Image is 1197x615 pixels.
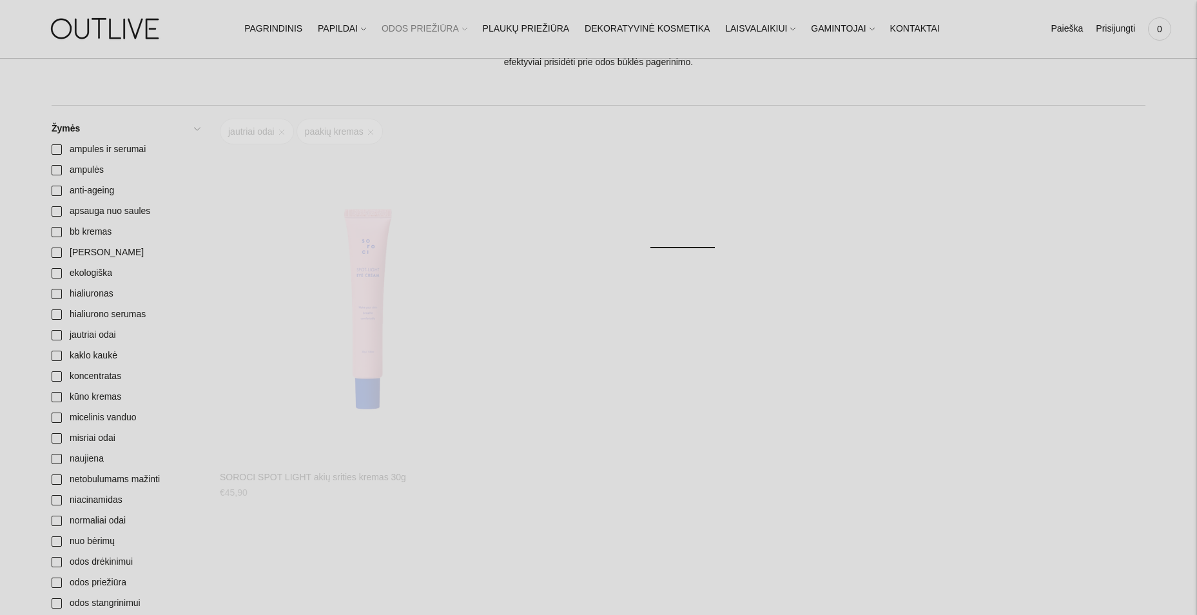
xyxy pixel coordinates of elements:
[890,15,940,43] a: KONTAKTAI
[44,304,207,325] a: hialiurono serumas
[811,15,874,43] a: GAMINTOJAI
[44,242,207,263] a: [PERSON_NAME]
[44,263,207,284] a: ekologiška
[44,366,207,387] a: koncentratas
[382,15,467,43] a: ODOS PRIEŽIŪRA
[44,407,207,428] a: micelinis vanduo
[1051,15,1083,43] a: Paieška
[44,449,207,469] a: naujiena
[44,552,207,572] a: odos drėkinimui
[44,119,207,139] a: Žymės
[44,387,207,407] a: kūno kremas
[585,15,710,43] a: DEKORATYVINĖ KOSMETIKA
[44,511,207,531] a: normaliai odai
[26,6,187,51] img: OUTLIVE
[44,325,207,346] a: jautriai odai
[44,572,207,593] a: odos priežiūra
[1151,20,1169,38] span: 0
[44,490,207,511] a: niacinamidas
[1148,15,1171,43] a: 0
[318,15,366,43] a: PAPILDAI
[44,160,207,181] a: ampulės
[44,181,207,201] a: anti-ageing
[44,139,207,160] a: ampules ir serumai
[44,284,207,304] a: hialiuronas
[44,531,207,552] a: nuo bėrimų
[44,222,207,242] a: bb kremas
[44,593,207,614] a: odos stangrinimui
[44,346,207,366] a: kaklo kaukė
[44,469,207,490] a: netobulumams mažinti
[483,15,570,43] a: PLAUKŲ PRIEŽIŪRA
[244,15,302,43] a: PAGRINDINIS
[725,15,795,43] a: LAISVALAIKIUI
[44,428,207,449] a: misriai odai
[1096,15,1135,43] a: Prisijungti
[44,201,207,222] a: apsauga nuo saules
